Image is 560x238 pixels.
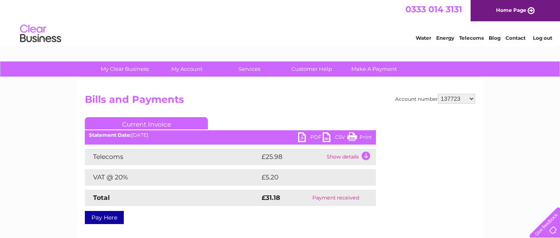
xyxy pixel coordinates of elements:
[295,190,376,206] td: Payment received
[436,35,454,41] a: Energy
[93,194,110,202] strong: Total
[20,21,61,46] img: logo.png
[87,5,474,40] div: Clear Business is a trading name of Verastar Limited (registered in [GEOGRAPHIC_DATA] No. 3667643...
[395,94,475,104] div: Account number
[85,94,475,109] h2: Bills and Payments
[85,149,260,165] td: Telecoms
[323,132,347,144] a: CSV
[85,211,124,224] a: Pay Here
[153,61,221,77] a: My Account
[85,169,260,186] td: VAT @ 20%
[278,61,346,77] a: Customer Help
[298,132,323,144] a: PDF
[459,35,484,41] a: Telecoms
[505,35,526,41] a: Contact
[340,61,408,77] a: Make A Payment
[262,194,280,202] strong: £31.18
[85,117,208,129] a: Current Invoice
[533,35,552,41] a: Log out
[489,35,501,41] a: Blog
[91,61,159,77] a: My Clear Business
[405,4,462,14] a: 0333 014 3131
[260,149,325,165] td: £25.98
[89,132,131,138] b: Statement Date:
[347,132,372,144] a: Print
[85,132,376,138] div: [DATE]
[260,169,357,186] td: £5.20
[416,35,431,41] a: Water
[216,61,283,77] a: Services
[325,149,376,165] td: Show details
